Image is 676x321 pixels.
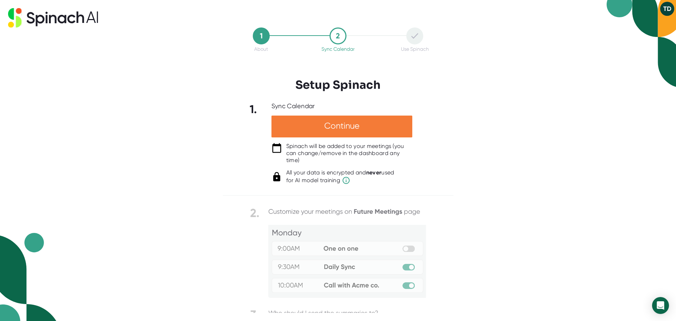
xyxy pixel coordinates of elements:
[401,46,429,52] div: Use Spinach
[253,27,270,44] div: 1
[271,116,412,137] div: Continue
[295,78,381,92] h3: Setup Spinach
[271,102,315,110] div: Sync Calendar
[286,176,394,185] span: for AI model training
[286,143,412,164] div: Spinach will be added to your meetings (you can change/remove in the dashboard any time)
[286,169,394,185] div: All your data is encrypted and used
[660,2,674,16] button: TD
[652,297,669,314] div: Open Intercom Messenger
[321,46,355,52] div: Sync Calendar
[366,169,382,176] b: never
[330,27,346,44] div: 2
[250,103,257,116] b: 1.
[254,46,268,52] div: About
